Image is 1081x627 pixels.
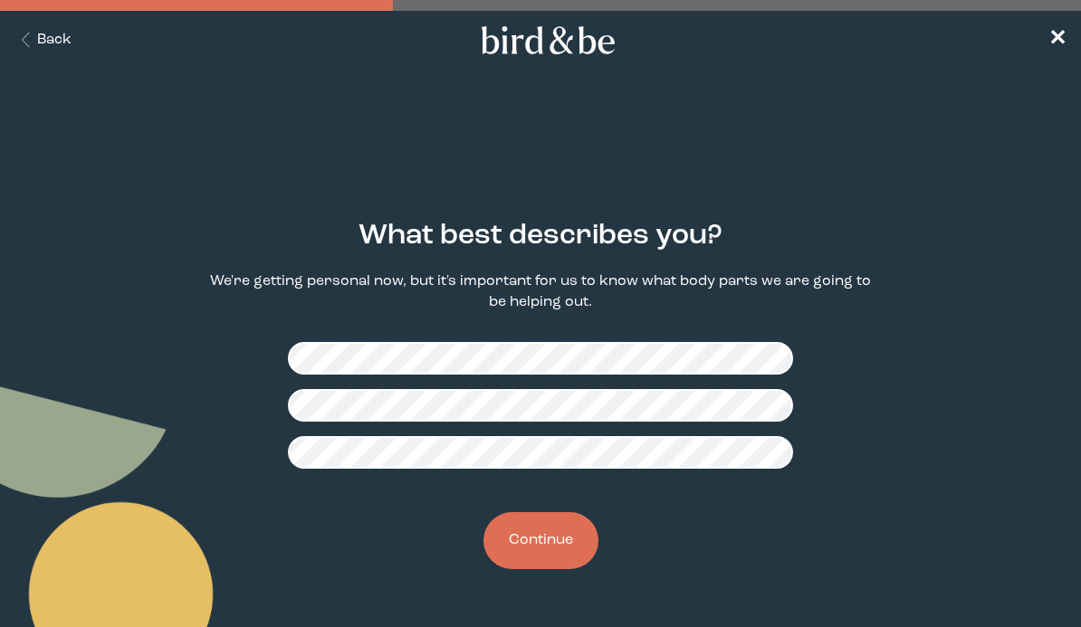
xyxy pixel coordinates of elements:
[483,512,598,569] button: Continue
[359,215,722,257] h2: What best describes you?
[1048,24,1067,56] a: ✕
[1048,29,1067,51] span: ✕
[204,271,877,313] p: We're getting personal now, but it's important for us to know what body parts we are going to be ...
[14,30,72,51] button: Back Button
